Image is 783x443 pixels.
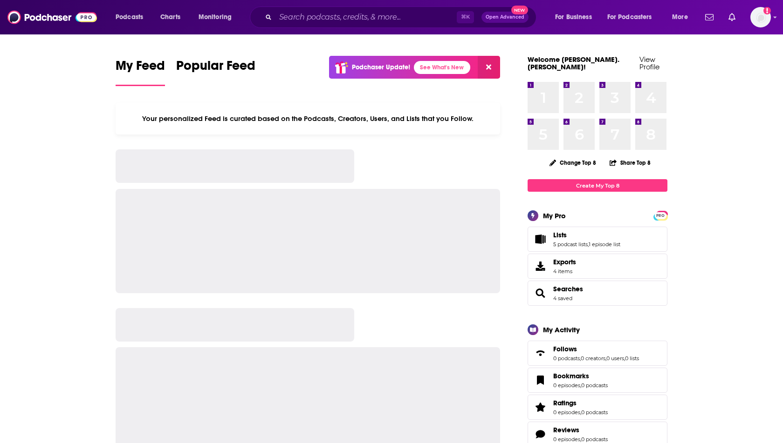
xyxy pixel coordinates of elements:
[750,7,771,27] span: Logged in as heidi.egloff
[486,15,524,20] span: Open Advanced
[109,10,155,25] button: open menu
[555,11,592,24] span: For Business
[580,436,581,443] span: ,
[275,10,457,25] input: Search podcasts, credits, & more...
[553,258,576,266] span: Exports
[581,355,605,362] a: 0 creators
[580,382,581,389] span: ,
[763,7,771,14] svg: Add a profile image
[414,61,470,74] a: See What's New
[750,7,771,27] button: Show profile menu
[581,382,608,389] a: 0 podcasts
[531,260,549,273] span: Exports
[259,7,545,28] div: Search podcasts, credits, & more...
[531,233,549,246] a: Lists
[457,11,474,23] span: ⌘ K
[553,231,567,239] span: Lists
[7,8,97,26] img: Podchaser - Follow, Share and Rate Podcasts
[116,58,165,86] a: My Feed
[725,9,739,25] a: Show notifications dropdown
[543,325,580,334] div: My Activity
[553,355,580,362] a: 0 podcasts
[589,241,620,248] a: 1 episode list
[672,11,688,24] span: More
[528,395,667,420] span: Ratings
[553,399,608,407] a: Ratings
[154,10,186,25] a: Charts
[553,231,620,239] a: Lists
[511,6,528,14] span: New
[553,409,580,416] a: 0 episodes
[553,285,583,293] a: Searches
[531,401,549,414] a: Ratings
[528,368,667,393] span: Bookmarks
[553,372,608,380] a: Bookmarks
[553,241,588,248] a: 5 podcast lists
[553,426,579,434] span: Reviews
[531,428,549,441] a: Reviews
[543,211,566,220] div: My Pro
[750,7,771,27] img: User Profile
[701,9,717,25] a: Show notifications dropdown
[666,10,700,25] button: open menu
[192,10,244,25] button: open menu
[116,103,500,134] div: Your personalized Feed is curated based on the Podcasts, Creators, Users, and Lists that you Follow.
[544,157,602,168] button: Change Top 8
[528,55,619,71] a: Welcome [PERSON_NAME].[PERSON_NAME]!
[639,55,659,71] a: View Profile
[199,11,232,24] span: Monitoring
[655,212,666,219] a: PRO
[116,58,165,79] span: My Feed
[601,10,666,25] button: open menu
[607,11,652,24] span: For Podcasters
[553,382,580,389] a: 0 episodes
[549,10,604,25] button: open menu
[580,409,581,416] span: ,
[352,63,410,71] p: Podchaser Update!
[528,254,667,279] a: Exports
[481,12,529,23] button: Open AdvancedNew
[605,355,606,362] span: ,
[553,345,577,353] span: Follows
[581,436,608,443] a: 0 podcasts
[625,355,639,362] a: 0 lists
[176,58,255,79] span: Popular Feed
[588,241,589,248] span: ,
[553,436,580,443] a: 0 episodes
[528,227,667,252] span: Lists
[528,341,667,366] span: Follows
[553,426,608,434] a: Reviews
[606,355,624,362] a: 0 users
[581,409,608,416] a: 0 podcasts
[580,355,581,362] span: ,
[160,11,180,24] span: Charts
[116,11,143,24] span: Podcasts
[609,154,651,172] button: Share Top 8
[531,287,549,300] a: Searches
[553,295,572,302] a: 4 saved
[553,268,576,275] span: 4 items
[553,345,639,353] a: Follows
[528,281,667,306] span: Searches
[624,355,625,362] span: ,
[528,179,667,192] a: Create My Top 8
[553,399,577,407] span: Ratings
[553,372,589,380] span: Bookmarks
[531,347,549,360] a: Follows
[531,374,549,387] a: Bookmarks
[176,58,255,86] a: Popular Feed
